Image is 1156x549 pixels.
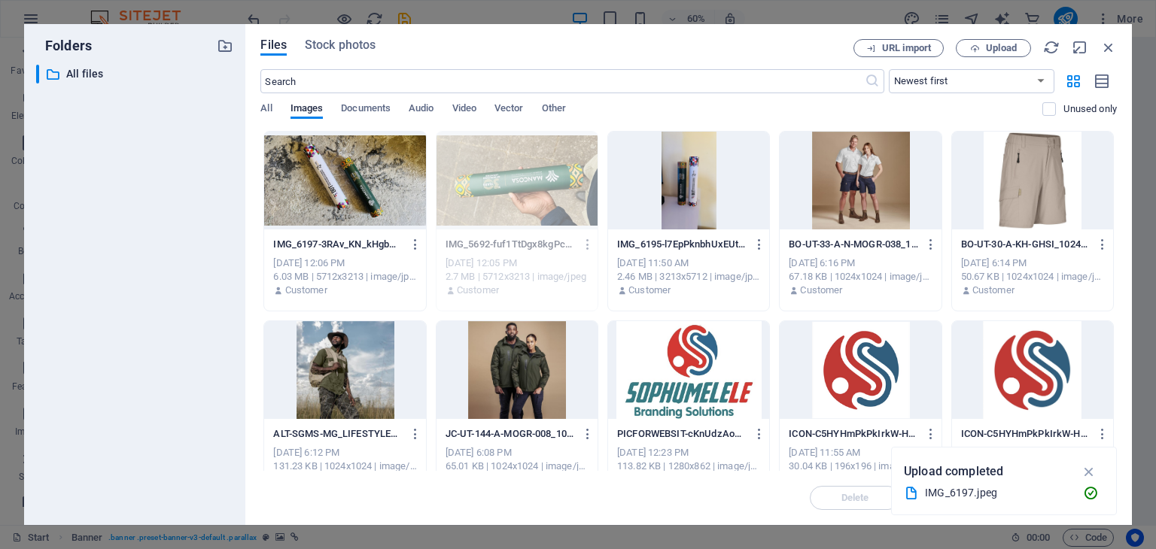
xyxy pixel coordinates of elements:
[409,99,433,120] span: Audio
[446,446,589,460] div: [DATE] 6:08 PM
[542,99,566,120] span: Other
[961,238,1091,251] p: BO-UT-30-A-KH-GHSI_1024X1024-1Wa44s4deX57pN6NhvUniw.jpg
[617,446,760,460] div: [DATE] 12:23 PM
[617,427,747,441] p: PICFORWEBSIT-cKnUdzAoOHeSr2OrFD7q_g.jpg
[1043,39,1060,56] i: Reload
[446,427,575,441] p: JC-UT-144-A-MOGR-008_1024X1024-l2TB_IlsbHQAgp0ao1kwzw.jpg
[789,460,932,473] div: 30.04 KB | 196x196 | image/png
[617,256,760,270] div: [DATE] 11:50 AM
[986,44,1017,53] span: Upload
[341,99,391,120] span: Documents
[1072,39,1088,56] i: Minimize
[36,36,92,56] p: Folders
[452,99,476,120] span: Video
[260,99,272,120] span: All
[273,446,416,460] div: [DATE] 6:12 PM
[446,460,589,473] div: 65.01 KB | 1024x1024 | image/jpeg
[273,460,416,473] div: 131.23 KB | 1024x1024 | image/jpeg
[961,446,1104,460] div: [DATE] 11:55 AM
[260,36,287,54] span: Files
[617,460,760,473] div: 113.82 KB | 1280x862 | image/jpeg
[617,270,760,284] div: 2.46 MB | 3213x5712 | image/jpeg
[789,427,918,441] p: ICON-C5HYHmPkPkIrkW-HLqLb-g-Hkd7dAjW6pD2kONlMcJduw.png
[457,284,499,297] p: Customer
[972,284,1015,297] p: Customer
[273,427,403,441] p: ALT-SGMS-MG_LIFESTYLE01_1024X1024-cz1_mqlHxxnqSBJX5hu2rQ.jpg
[882,44,931,53] span: URL import
[925,484,1071,502] div: IMG_6197.jpeg
[217,38,233,54] i: Create new folder
[273,238,403,251] p: IMG_6197-3RAv_KN_kHgbH2C-RRvA9Q.jpeg
[36,65,39,83] div: ​
[800,284,842,297] p: Customer
[789,238,918,251] p: BO-UT-33-A-N-MOGR-038_1024X1024-SujfUjlM7nGoOTpgkj8KEA.jpg
[789,270,932,284] div: 67.18 KB | 1024x1024 | image/jpeg
[305,36,376,54] span: Stock photos
[789,256,932,270] div: [DATE] 6:16 PM
[904,462,1003,481] p: Upload completed
[273,270,416,284] div: 6.03 MB | 5712x3213 | image/jpeg
[285,284,327,297] p: Customer
[260,69,864,93] input: Search
[789,446,932,460] div: [DATE] 11:55 AM
[961,256,1104,270] div: [DATE] 6:14 PM
[617,238,747,251] p: IMG_6195-l7EpPknbhUxEUt_7mCuXDA.jpeg
[446,270,589,284] div: 2.7 MB | 5712x3213 | image/jpeg
[66,65,206,83] p: All files
[1063,102,1117,116] p: Displays only files that are not in use on the website. Files added during this session can still...
[494,99,524,120] span: Vector
[961,270,1104,284] div: 50.67 KB | 1024x1024 | image/jpeg
[961,427,1091,441] p: ICON-C5HYHmPkPkIrkW-HLqLb-g.jpg
[446,256,589,270] div: [DATE] 12:05 PM
[956,39,1031,57] button: Upload
[273,256,416,270] div: [DATE] 12:06 PM
[446,238,575,251] p: IMG_5692-fuf1TtDgx8kgPcVp_1CuWQ.jpeg
[628,284,671,297] p: Customer
[291,99,324,120] span: Images
[853,39,944,57] button: URL import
